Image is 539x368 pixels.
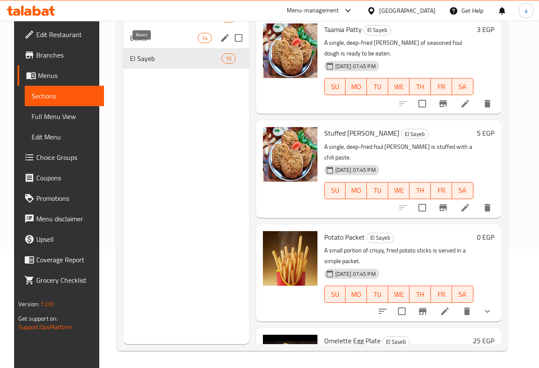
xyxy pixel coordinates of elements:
button: TU [367,78,388,95]
a: Edit menu item [440,306,450,316]
button: TH [409,286,431,303]
span: El Sayeb [401,129,428,139]
div: El Sayeb [363,25,391,35]
div: Menu-management [287,6,339,16]
p: A small portion of crispy, fried potato sticks is served in a simple packet. [324,245,473,267]
span: SA [455,184,470,197]
button: FR [431,182,452,199]
span: SU [328,81,343,93]
button: delete [457,301,477,322]
button: WE [388,182,409,199]
button: sort-choices [372,301,393,322]
p: A single, deep-fried [PERSON_NAME] of seasoned foul dough is ready to be eaten. [324,38,473,59]
a: Sections [25,86,104,106]
h6: 3 EGP [477,23,494,35]
img: Taamia Patty [263,23,317,78]
div: [GEOGRAPHIC_DATA] [379,6,435,15]
a: Support.OpsPlatform [18,322,72,333]
a: Coupons [17,168,104,188]
svg: Show Choices [482,306,493,316]
div: El Sayeb [366,233,394,243]
span: Branches [36,50,97,60]
span: Select to update [393,302,411,320]
span: El Sayeb [364,25,391,35]
a: Menus [17,65,104,86]
span: WE [392,184,406,197]
h6: 5 EGP [477,127,494,139]
span: Sections [32,91,97,101]
button: Branch-specific-item [412,301,433,322]
a: Promotions [17,188,104,209]
span: Choice Groups [36,152,97,162]
span: MO [349,184,363,197]
span: 14 [198,34,211,42]
a: Upsell [17,229,104,249]
span: [DATE] 07:45 PM [332,166,379,174]
span: [DATE] 07:45 PM [332,62,379,70]
span: FR [434,81,449,93]
a: Branches [17,45,104,65]
span: Taamia Patty [324,23,362,36]
span: Grocery Checklist [36,275,97,285]
button: delete [477,197,498,218]
span: SA [455,81,470,93]
span: Coverage Report [36,255,97,265]
span: SA [455,288,470,301]
span: Menus [38,70,97,81]
span: Select to update [413,199,431,217]
span: a [525,6,527,15]
div: El Sayeb10 [123,48,249,69]
img: Potato Packet [263,231,317,286]
a: Grocery Checklist [17,270,104,290]
span: 1.0.0 [40,298,54,310]
h6: 0 EGP [477,231,494,243]
span: Select to update [413,95,431,113]
span: Edit Restaurant [36,29,97,40]
span: FR [434,184,449,197]
span: Promotions [36,193,97,203]
button: SU [324,78,346,95]
a: Choice Groups [17,147,104,168]
button: Branch-specific-item [433,197,453,218]
a: Edit Restaurant [17,24,104,45]
span: WE [392,288,406,301]
a: Menu disclaimer [17,209,104,229]
span: Upsell [36,234,97,244]
button: SA [452,286,473,303]
button: edit [219,32,231,44]
span: TH [413,184,427,197]
button: MO [346,182,367,199]
button: SA [452,78,473,95]
span: SU [328,288,343,301]
div: Boxes14edit [123,28,249,48]
span: Omelette Egg Plate [324,334,380,347]
button: WE [388,286,409,303]
a: Edit menu item [460,203,470,213]
button: TH [409,78,431,95]
span: TU [370,184,385,197]
span: WE [392,81,406,93]
button: MO [346,78,367,95]
span: El Sayeb [383,337,409,347]
button: delete [477,93,498,114]
span: TH [413,81,427,93]
a: Coverage Report [17,249,104,270]
span: El Sayeb [130,53,222,64]
div: El Sayeb [401,129,429,139]
span: Full Menu View [32,111,97,122]
span: Version: [18,298,39,310]
span: Get support on: [18,313,58,324]
img: Stuffed Taamia Patty [263,127,317,182]
a: Full Menu View [25,106,104,127]
button: MO [346,286,367,303]
button: TU [367,286,388,303]
button: TU [367,182,388,199]
span: Stuffed [PERSON_NAME] [324,127,399,139]
span: SU [328,184,343,197]
nav: Menu sections [123,4,249,72]
span: Edit Menu [32,132,97,142]
span: TU [370,288,385,301]
span: MO [349,288,363,301]
button: Branch-specific-item [433,93,453,114]
button: FR [431,78,452,95]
